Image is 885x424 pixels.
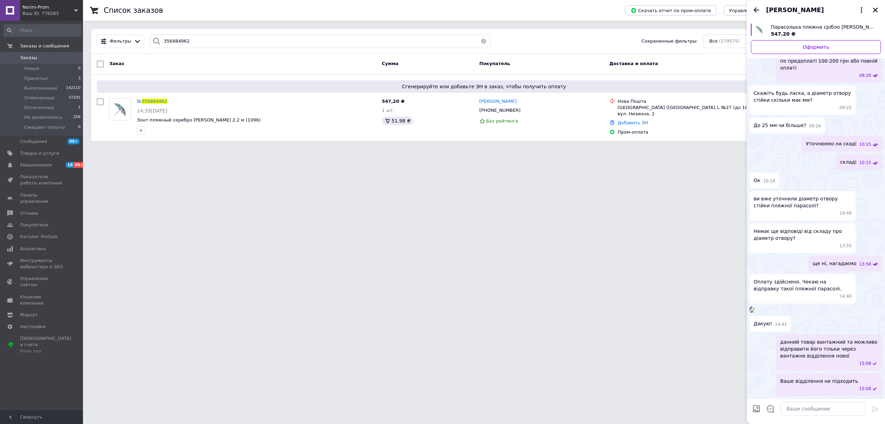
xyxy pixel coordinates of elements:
[382,61,399,66] span: Сумма
[809,123,821,129] span: 09:26 12.08.2025
[24,65,39,72] span: Новые
[20,348,71,354] div: Prom топ
[709,38,718,45] span: Все
[20,222,48,228] span: Покупатели
[20,192,64,205] span: Панель управления
[20,258,64,270] span: Инструменты вебмастера и SEO
[24,114,62,120] span: Не дозвонились
[66,85,81,91] span: 142110
[859,386,871,392] span: 15:08 12.08.2025
[609,61,658,66] span: Доставка и оплата
[104,6,163,15] h1: Список заказов
[137,108,167,114] span: 14:35[DATE]
[859,160,871,166] span: 10:15 12.08.2025
[24,124,65,130] span: Ожидает оплаты
[24,95,54,101] span: Отмененные
[806,140,856,147] span: Уточнюємо на скаді
[766,6,824,15] span: [PERSON_NAME]
[766,6,866,15] button: [PERSON_NAME]
[618,98,760,105] div: Нова Пошта
[100,83,868,90] span: Сгенерируйте или добавьте ЭН в заказ, чтобы получить оплату
[840,210,852,216] span: 10:49 12.08.2025
[763,178,775,184] span: 10:18 12.08.2025
[20,324,45,330] span: Настройки
[479,98,517,105] a: [PERSON_NAME]
[150,35,491,48] input: Поиск по номеру заказа, ФИО покупателя, номеру телефона, Email, номеру накладной
[73,114,81,120] span: 256
[840,105,852,111] span: 09:25 12.08.2025
[78,124,81,130] span: 0
[66,162,74,168] span: 18
[20,55,37,61] span: Заказы
[137,117,261,123] a: Зонт пляжный серебро [PERSON_NAME] 2.2 м (1096)
[771,24,875,30] span: Парасолька пляжна срібло [PERSON_NAME] 2.2 м (1096)
[871,6,879,14] button: Закрыть
[137,99,142,104] span: №
[618,120,648,125] a: Добавить ЭН
[754,228,851,242] span: Немає ще відповіді від складу про діаметр отвору?
[752,6,761,14] button: Назад
[382,108,394,113] span: 1 шт.
[20,43,69,49] span: Заказы и сообщения
[729,8,783,13] span: Управление статусами
[20,174,64,186] span: Показатели работы компании
[753,24,765,36] img: 6071198515_w640_h640_zont-plyazhnyj-serebro.jpg
[78,75,81,82] span: 3
[110,99,131,120] img: Фото товару
[754,90,851,103] span: Скажіть будь ласка, а діаметр отвору стійки скільки має мм?
[3,24,81,37] input: Поиск
[859,261,871,267] span: 13:58 12.08.2025
[479,108,521,113] span: [PHONE_NUMBER]
[754,195,851,209] span: ви вже уточнили діаметр отвору стійки пляжної парасолі?
[109,98,131,120] a: Фото товару
[67,138,80,144] span: 99+
[382,117,413,125] div: 51.98 ₴
[840,294,852,299] span: 14:40 12.08.2025
[382,99,405,104] span: 547,20 ₴
[859,142,871,147] span: 10:15 12.08.2025
[68,95,81,101] span: 37205
[109,61,124,66] span: Заказ
[859,361,871,367] span: 15:08 12.08.2025
[859,73,871,79] span: 09:20 12.08.2025
[775,322,787,327] span: 14:41 12.08.2025
[754,177,760,184] span: Ок
[625,5,717,16] button: Скачать отчет по пром-оплате
[20,138,47,145] span: Сообщения
[780,378,858,385] span: Ваше відділення не підходить
[20,294,64,306] span: Кошелек компании
[631,7,711,13] span: Скачать отчет по пром-оплате
[749,307,755,313] img: 3e10fe9b-e24b-4cd5-9f0f-450529cd102b_w500_h500
[754,278,851,292] span: Оплату здійснено. Чекаю на відправку такої пляжної парасолі.
[24,105,54,111] span: Оплаченные
[24,75,48,82] span: Принятые
[618,105,760,117] div: [GEOGRAPHIC_DATA] ([GEOGRAPHIC_DATA].), №27 (до 10 кг): вул. Низинна, 2
[74,162,85,168] span: 99+
[24,85,57,91] span: Выполненные
[110,38,131,45] span: Фильтры
[20,335,71,354] span: [DEMOGRAPHIC_DATA] и счета
[780,339,878,359] span: данний товар вантажний та можливо відправити його тільки через вантажне відділення нової
[20,150,59,156] span: Товары и услуги
[754,122,806,129] span: До 25 мм чи більше?
[479,99,517,104] span: [PERSON_NAME]
[22,4,74,10] span: Norim-Prom
[78,65,81,72] span: 0
[137,99,167,104] a: №356884962
[840,159,856,166] span: складі
[771,31,795,37] span: 547.20 ₴
[766,404,775,413] button: Открыть шаблоны ответов
[20,246,46,252] span: Аналитика
[812,260,856,267] span: ще ні, нагадаємо
[751,40,881,54] a: Оформить
[22,10,83,17] div: Ваш ID: 778283
[754,320,772,327] span: Дякую!
[479,61,510,66] span: Покупатель
[477,35,491,48] button: Очистить
[20,276,64,288] span: Управление сайтом
[20,312,38,318] span: Маркет
[20,162,52,168] span: Уведомления
[840,243,852,249] span: 13:55 12.08.2025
